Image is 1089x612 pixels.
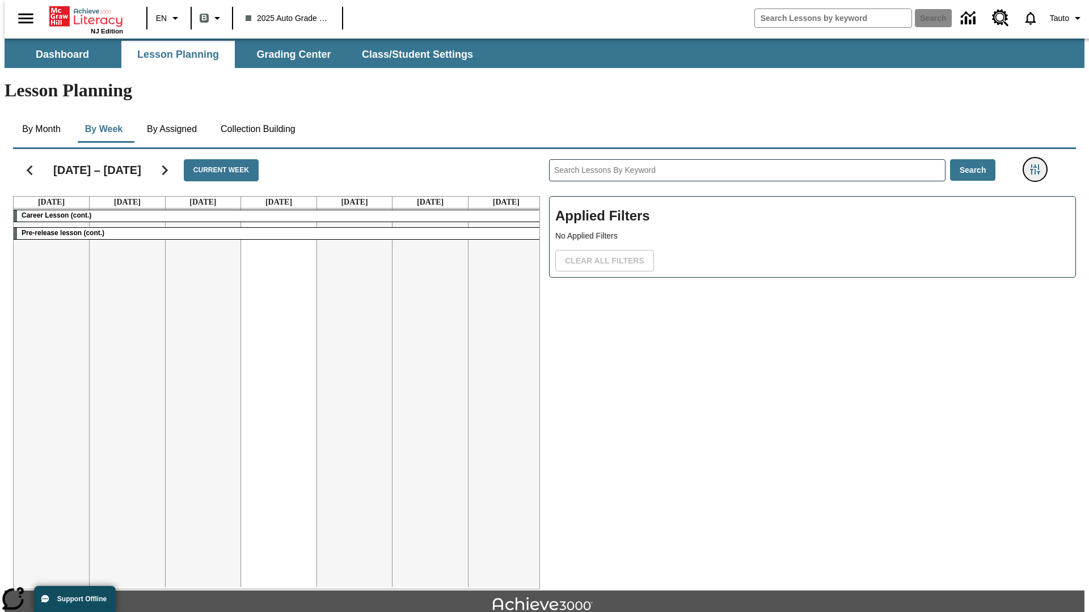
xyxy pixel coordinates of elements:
[4,144,540,589] div: Calendar
[237,41,351,68] button: Grading Center
[950,159,996,181] button: Search
[195,8,229,28] button: Boost Class color is gray green. Change class color
[49,5,123,28] a: Home
[540,144,1076,589] div: Search
[550,160,945,181] input: Search Lessons By Keyword
[353,41,482,68] button: Class/Student Settings
[954,3,985,34] a: Data Center
[1024,158,1046,181] button: Filters Side menu
[201,11,207,25] span: B
[246,12,330,24] span: 2025 Auto Grade 1 B
[1045,8,1089,28] button: Profile/Settings
[549,196,1076,278] div: Applied Filters
[263,197,294,208] a: October 2, 2025
[36,48,89,61] span: Dashboard
[755,9,911,27] input: search field
[57,595,107,603] span: Support Offline
[9,2,43,35] button: Open side menu
[34,586,116,612] button: Support Offline
[121,41,235,68] button: Lesson Planning
[212,116,305,143] button: Collection Building
[491,197,522,208] a: October 5, 2025
[36,197,67,208] a: September 29, 2025
[555,230,1070,242] p: No Applied Filters
[184,159,259,181] button: Current Week
[14,210,544,222] div: Career Lesson (cont.)
[256,48,331,61] span: Grading Center
[14,228,544,239] div: Pre-release lesson (cont.)
[15,156,44,185] button: Previous
[13,116,70,143] button: By Month
[1050,12,1069,24] span: Tauto
[339,197,370,208] a: October 3, 2025
[5,39,1084,68] div: SubNavbar
[187,197,218,208] a: October 1, 2025
[415,197,446,208] a: October 4, 2025
[138,116,206,143] button: By Assigned
[156,12,167,24] span: EN
[555,202,1070,230] h2: Applied Filters
[362,48,473,61] span: Class/Student Settings
[1016,3,1045,33] a: Notifications
[112,197,143,208] a: September 30, 2025
[49,4,123,35] div: Home
[151,8,187,28] button: Language: EN, Select a language
[150,156,179,185] button: Next
[5,41,483,68] div: SubNavbar
[137,48,219,61] span: Lesson Planning
[22,229,104,237] span: Pre-release lesson (cont.)
[985,3,1016,33] a: Resource Center, Will open in new tab
[91,28,123,35] span: NJ Edition
[22,211,91,219] span: Career Lesson (cont.)
[75,116,132,143] button: By Week
[53,163,141,177] h2: [DATE] – [DATE]
[5,80,1084,101] h1: Lesson Planning
[6,41,119,68] button: Dashboard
